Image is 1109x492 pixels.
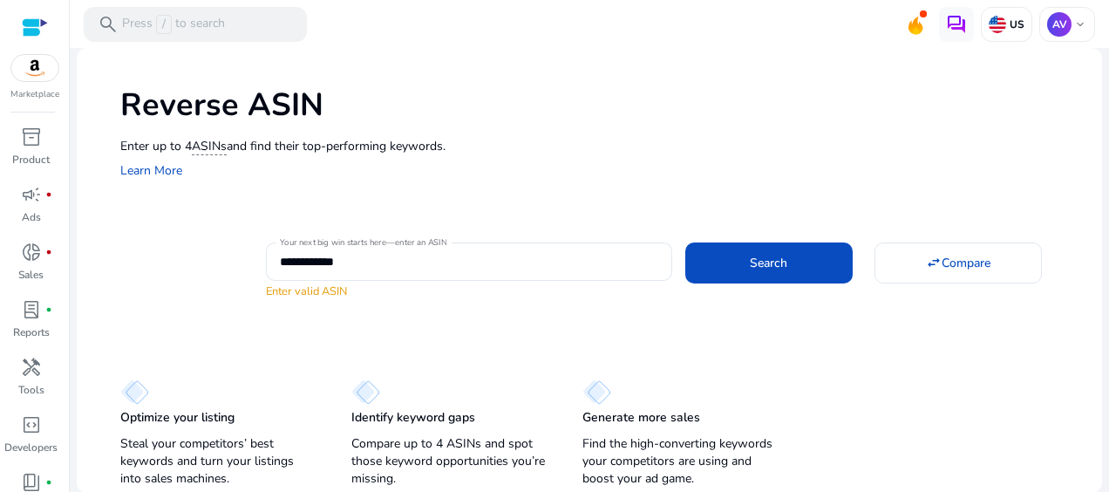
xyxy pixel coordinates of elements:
[21,357,42,378] span: handyman
[942,254,990,272] span: Compare
[22,209,41,225] p: Ads
[120,137,1085,155] p: Enter up to 4 and find their top-performing keywords.
[582,435,779,488] p: Find the high-converting keywords your competitors are using and boost your ad game.
[280,236,446,249] mat-label: Your next big win starts here—enter an ASIN
[120,435,316,488] p: Steal your competitors’ best keywords and turn your listings into sales machines.
[926,255,942,270] mat-icon: swap_horiz
[98,14,119,35] span: search
[21,242,42,263] span: donut_small
[989,16,1006,33] img: us.svg
[11,55,58,81] img: amazon.svg
[156,15,172,34] span: /
[21,184,42,205] span: campaign
[4,440,58,455] p: Developers
[120,162,182,179] a: Learn More
[18,267,44,283] p: Sales
[21,299,42,320] span: lab_profile
[192,138,227,155] span: ASINs
[1006,17,1024,31] p: US
[582,379,611,404] img: diamond.svg
[1047,12,1072,37] p: AV
[685,243,853,283] button: Search
[10,88,59,101] p: Marketplace
[120,379,149,404] img: diamond.svg
[18,382,44,398] p: Tools
[21,126,42,147] span: inventory_2
[874,243,1042,283] button: Compare
[45,249,52,256] span: fiber_manual_record
[45,306,52,313] span: fiber_manual_record
[13,325,50,340] p: Reports
[351,409,475,427] p: Identify keyword gaps
[582,409,700,427] p: Generate more sales
[120,86,1085,124] h1: Reverse ASIN
[351,379,380,404] img: diamond.svg
[12,152,50,167] p: Product
[21,414,42,435] span: code_blocks
[750,254,787,272] span: Search
[45,191,52,198] span: fiber_manual_record
[266,281,672,300] mat-error: Enter valid ASIN
[1073,17,1087,31] span: keyboard_arrow_down
[45,479,52,486] span: fiber_manual_record
[122,15,225,34] p: Press to search
[120,409,235,427] p: Optimize your listing
[351,435,548,488] p: Compare up to 4 ASINs and spot those keyword opportunities you’re missing.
